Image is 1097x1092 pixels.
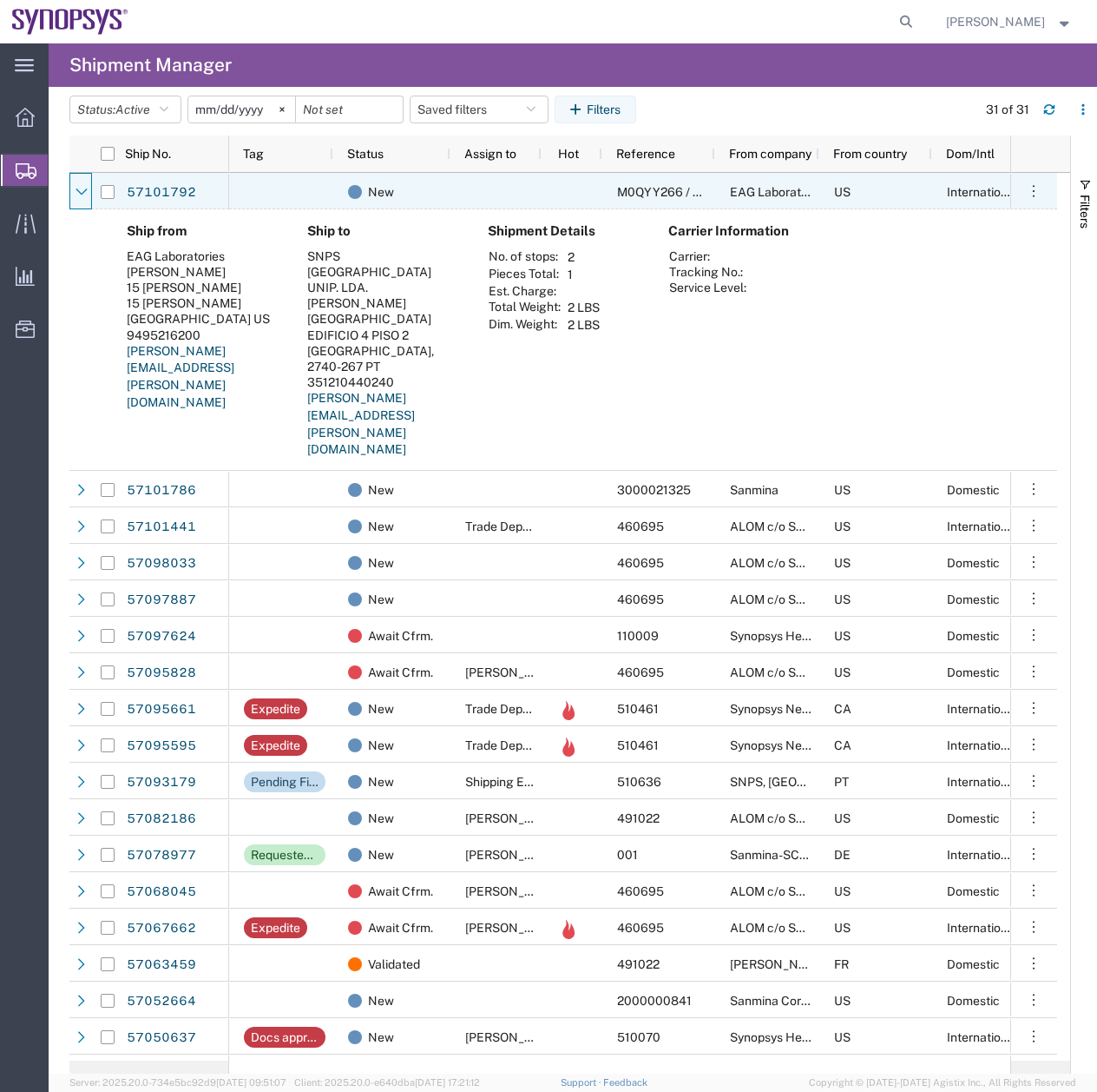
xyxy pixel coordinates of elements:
div: EAG Laboratories [127,248,279,264]
div: Expedite [251,735,300,756]
a: 57095661 [126,696,197,724]
span: Validated [368,1056,420,1092]
span: ALOM c/o SYNOPSYS [730,665,852,679]
span: 3000021325 [617,483,691,497]
span: Xavier Mathes [730,957,829,971]
span: Rafael Chacon [465,884,564,898]
span: New [368,174,394,210]
div: Docs approval needed [251,1027,319,1048]
span: New [368,472,394,508]
span: New [368,691,394,727]
a: Support [561,1077,604,1088]
span: 460695 [617,884,664,898]
span: 510636 [617,775,661,789]
span: Shipping EMEA [465,775,551,789]
span: International [947,520,1018,533]
span: 460695 [617,556,664,570]
a: 57101441 [126,513,197,541]
div: Expedite [251,698,300,719]
div: [GEOGRAPHIC_DATA] US [127,311,279,327]
th: Carrier: [668,248,747,264]
th: Service Level: [668,280,747,295]
button: Saved filters [410,96,548,123]
div: [PERSON_NAME] [307,295,460,311]
span: PT [834,775,849,789]
span: Rafael Chacon [465,921,564,935]
a: Feedback [603,1077,647,1088]
th: Dim. Weight: [488,316,562,334]
span: [DATE] 09:51:07 [216,1077,286,1088]
span: Trade Department [465,702,567,716]
span: From company [729,147,811,161]
span: 510461 [617,738,659,752]
span: US [834,921,851,935]
div: 31 of 31 [986,101,1029,119]
div: SNPS [GEOGRAPHIC_DATA] UNIP. LDA. [307,248,460,296]
span: US [834,884,851,898]
span: New [368,1019,394,1056]
span: US [834,185,851,199]
span: Await Cfrm. [368,618,433,654]
span: Server: 2025.20.0-734e5bc92d9 [69,1077,286,1088]
div: Pending Finance Approval [251,771,319,792]
span: ALOM c/o SYNOPSYS [730,556,852,570]
div: 9495216200 [127,328,279,343]
a: 57068045 [126,878,197,906]
input: Not set [296,96,403,122]
td: 2 [562,248,606,266]
span: Client: 2025.20.0-e640dba [294,1077,480,1088]
a: 57097887 [126,586,197,614]
div: [GEOGRAPHIC_DATA] EDIFICIO 4 PISO 2 [307,311,460,342]
button: Filters [555,96,636,123]
span: Domestic [947,994,1000,1008]
span: New [368,837,394,873]
span: International [947,775,1018,789]
span: 110009 [617,629,659,643]
a: [PERSON_NAME][EMAIL_ADDRESS][PERSON_NAME][DOMAIN_NAME] [307,391,415,456]
span: Domestic [947,811,1000,825]
a: 57078977 [126,842,197,870]
h4: Shipment Details [488,223,640,239]
span: Synopsys Nepean CA09 [730,702,865,716]
span: Domestic [947,556,1000,570]
span: 460695 [617,592,664,606]
span: US [834,556,851,570]
span: Await Cfrm. [368,654,433,691]
th: Est. Charge: [488,283,562,299]
span: Hot [558,147,579,161]
span: US [834,520,851,533]
span: Synopsys Nepean CA09 [730,738,865,752]
a: 57101792 [126,179,197,207]
span: ALOM c/o SYNOPSYS [730,811,852,825]
span: Sanmina [730,483,778,497]
span: Validated [368,946,420,983]
span: US [834,811,851,825]
span: New [368,581,394,618]
a: 57098033 [126,550,197,578]
span: 460695 [617,520,664,533]
span: CA [834,702,851,716]
span: DE [834,848,851,862]
div: [GEOGRAPHIC_DATA], 2740-267 PT [307,343,460,374]
span: US [834,994,851,1008]
span: Reference [616,147,675,161]
span: Domestic [947,665,1000,679]
span: Synopsys Headquarters USSV [730,629,897,643]
span: Copyright © [DATE]-[DATE] Agistix Inc., All Rights Reserved [809,1075,1076,1090]
span: From country [833,147,907,161]
span: New [368,545,394,581]
span: Domestic [947,957,1000,971]
div: Expedite [251,917,300,938]
span: New [368,727,394,764]
a: 57095595 [126,732,197,760]
span: 001 [617,848,638,862]
span: International [947,185,1018,199]
span: Rachelle Varela [465,848,564,862]
span: ALOM c/o SYNOPSYS [730,884,852,898]
a: 57063459 [126,951,197,979]
span: ALOM c/o SYNOPSYS [730,592,852,606]
span: Filters [1078,195,1092,228]
span: SNPS, Portugal Unipessoal, Lda. [730,775,985,789]
span: Ship No. [125,147,171,161]
span: US [834,665,851,679]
